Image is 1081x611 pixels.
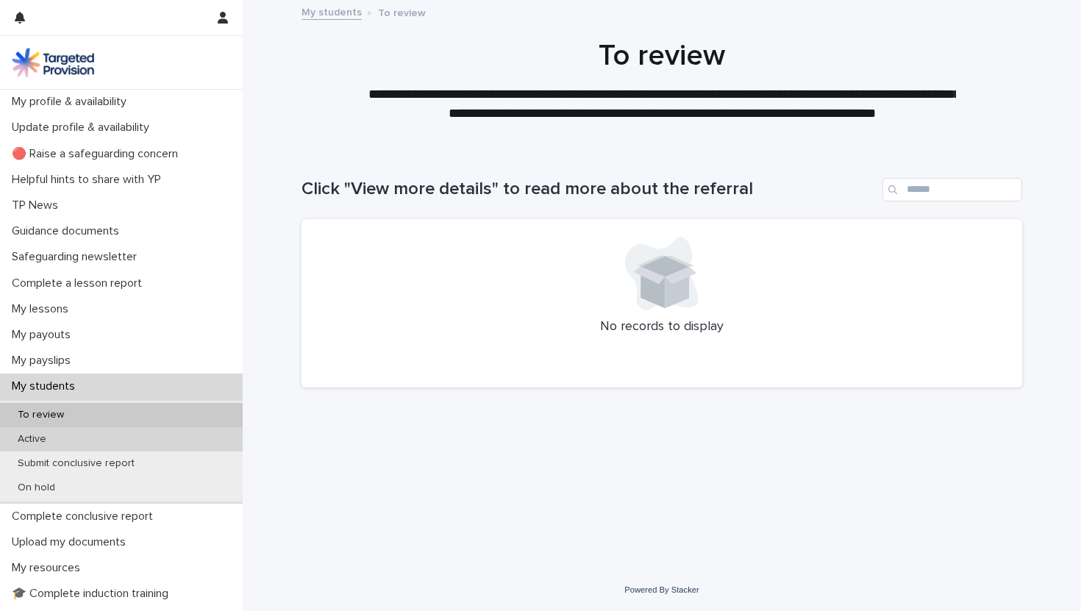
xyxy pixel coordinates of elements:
[302,38,1022,74] h1: To review
[6,276,154,290] p: Complete a lesson report
[6,173,173,187] p: Helpful hints to share with YP
[6,95,138,109] p: My profile & availability
[6,482,67,494] p: On hold
[6,457,146,470] p: Submit conclusive report
[6,354,82,368] p: My payslips
[378,4,426,20] p: To review
[6,121,161,135] p: Update profile & availability
[6,409,76,421] p: To review
[302,179,877,200] h1: Click "View more details" to read more about the referral
[6,147,190,161] p: 🔴 Raise a safeguarding concern
[6,510,165,524] p: Complete conclusive report
[6,433,58,446] p: Active
[6,302,80,316] p: My lessons
[302,3,362,20] a: My students
[624,585,699,594] a: Powered By Stacker
[6,561,92,575] p: My resources
[12,48,94,77] img: M5nRWzHhSzIhMunXDL62
[882,178,1022,201] input: Search
[6,587,180,601] p: 🎓 Complete induction training
[6,250,149,264] p: Safeguarding newsletter
[6,199,70,212] p: TP News
[6,535,138,549] p: Upload my documents
[6,224,131,238] p: Guidance documents
[6,379,87,393] p: My students
[319,319,1005,335] p: No records to display
[6,328,82,342] p: My payouts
